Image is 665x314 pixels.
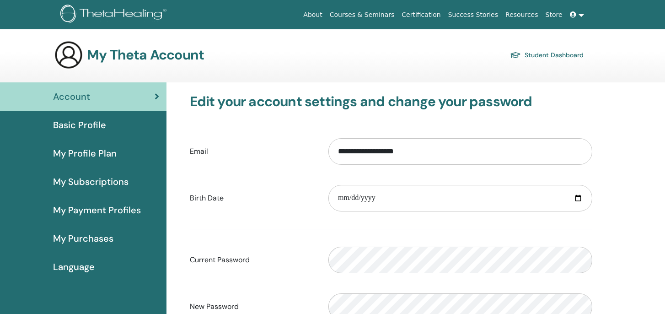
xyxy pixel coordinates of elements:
span: Language [53,260,95,274]
a: Resources [502,6,542,23]
span: My Payment Profiles [53,203,141,217]
a: Courses & Seminars [326,6,398,23]
a: About [300,6,326,23]
span: Account [53,90,90,103]
img: logo.png [60,5,170,25]
span: My Subscriptions [53,175,129,189]
span: Basic Profile [53,118,106,132]
label: Birth Date [183,189,322,207]
a: Success Stories [445,6,502,23]
img: generic-user-icon.jpg [54,40,83,70]
span: My Purchases [53,232,113,245]
img: graduation-cap.svg [510,51,521,59]
a: Certification [398,6,444,23]
label: Email [183,143,322,160]
label: Current Password [183,251,322,269]
a: Student Dashboard [510,49,584,61]
h3: My Theta Account [87,47,204,63]
h3: Edit your account settings and change your password [190,93,593,110]
span: My Profile Plan [53,146,117,160]
a: Store [542,6,566,23]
